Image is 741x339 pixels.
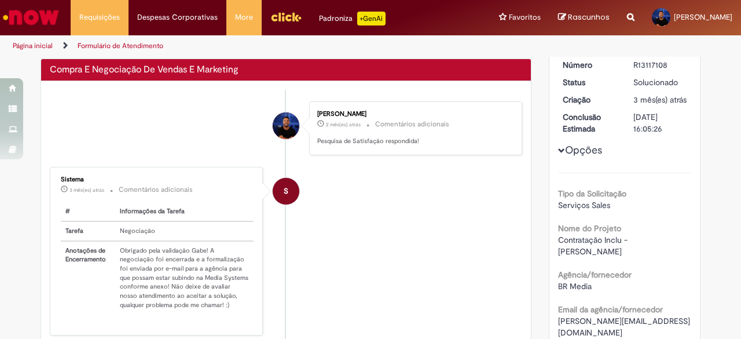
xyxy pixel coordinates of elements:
dt: Criação [554,94,625,105]
span: 3 mês(es) atrás [69,187,104,194]
b: Email da agência/fornecedor [558,304,663,315]
div: R13117108 [633,59,687,71]
span: Serviços Sales [558,200,610,210]
div: Solucionado [633,76,687,88]
span: Rascunhos [568,12,610,23]
ul: Trilhas de página [9,35,485,57]
span: 3 mês(es) atrás [633,94,687,105]
span: Contratação Inclu - [PERSON_NAME] [558,235,630,257]
span: [PERSON_NAME][EMAIL_ADDRESS][DOMAIN_NAME] [558,316,690,338]
span: [PERSON_NAME] [674,12,732,22]
span: BR Media [558,281,592,291]
small: Comentários adicionais [375,119,449,129]
img: ServiceNow [1,6,61,29]
b: Agência/fornecedor [558,269,632,280]
h2: Compra E Negociação De Vendas E Marketing Histórico de tíquete [50,65,239,75]
th: Tarefa [61,221,115,241]
p: +GenAi [357,12,386,25]
span: Despesas Corporativas [137,12,218,23]
th: # [61,202,115,221]
dt: Conclusão Estimada [554,111,625,134]
span: 2 mês(es) atrás [326,121,361,128]
dt: Número [554,59,625,71]
th: Anotações de Encerramento [61,241,115,315]
div: Gabriel Henrique De Paula Dias [273,112,299,139]
img: click_logo_yellow_360x200.png [270,8,302,25]
span: More [235,12,253,23]
th: Informações da Tarefa [115,202,253,221]
div: Padroniza [319,12,386,25]
p: Pesquisa de Satisfação respondida! [317,137,510,146]
div: 02/06/2025 08:11:44 [633,94,687,105]
dt: Status [554,76,625,88]
a: Formulário de Atendimento [78,41,163,50]
b: Nome do Projeto [558,223,621,234]
span: Favoritos [509,12,541,23]
small: Comentários adicionais [119,185,193,195]
span: Requisições [79,12,120,23]
span: S [284,177,288,205]
time: 11/06/2025 14:51:39 [69,187,104,194]
time: 02/06/2025 08:11:44 [633,94,687,105]
div: [DATE] 16:05:26 [633,111,687,134]
td: Negociação [115,221,253,241]
div: [PERSON_NAME] [317,111,510,118]
div: Sistema [61,176,254,183]
b: Tipo da Solicitação [558,188,626,199]
a: Página inicial [13,41,53,50]
div: System [273,178,299,205]
a: Rascunhos [558,12,610,23]
td: Obrigado pela validação Gabe! A negociação foi encerrada e a formalização foi enviada por e-mail ... [115,241,253,315]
